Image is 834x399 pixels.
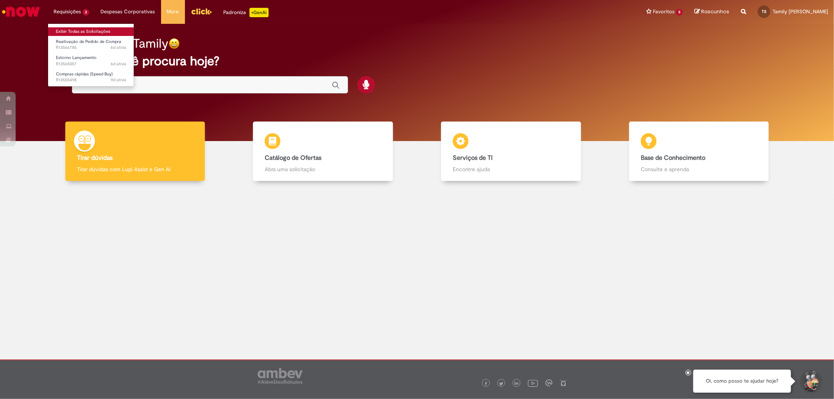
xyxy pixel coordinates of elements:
b: Catálogo de Ofertas [265,154,321,162]
button: Iniciar Conversa de Suporte [799,370,822,393]
span: 6d atrás [111,61,126,67]
ul: Requisições [48,23,134,87]
a: Rascunhos [694,8,729,16]
img: logo_footer_naosei.png [560,379,567,386]
span: R13555498 [56,77,126,83]
img: logo_footer_linkedin.png [515,381,518,386]
p: Encontre ajuda [453,165,569,173]
span: Compras rápidas (Speed Buy) [56,71,113,77]
img: logo_footer_ambev_rotulo_gray.png [258,368,303,384]
img: logo_footer_workplace.png [545,379,552,386]
span: TS [762,9,766,14]
img: click_logo_yellow_360x200.png [191,5,212,17]
span: Requisições [54,8,81,16]
img: logo_footer_facebook.png [484,382,488,386]
a: Aberto R13566785 : Reativação de Pedido de Compra [48,38,134,52]
a: Exibir Todas as Solicitações [48,27,134,36]
h2: O que você procura hoje? [72,54,762,68]
a: Base de Conhecimento Consulte e aprenda [605,122,793,181]
a: Tirar dúvidas Tirar dúvidas com Lupi Assist e Gen Ai [41,122,229,181]
span: Reativação de Pedido de Compra [56,39,121,45]
span: Estorno Lançamento [56,55,97,61]
b: Serviços de TI [453,154,493,162]
p: +GenAi [249,8,269,17]
span: R13566785 [56,45,126,51]
span: More [167,8,179,16]
span: 9d atrás [111,77,126,83]
span: Tamily [PERSON_NAME] [773,8,828,15]
img: logo_footer_twitter.png [499,382,503,386]
span: Rascunhos [701,8,729,15]
span: Despesas Corporativas [101,8,155,16]
time: 25/09/2025 08:13:36 [111,61,126,67]
time: 22/09/2025 14:22:01 [111,77,126,83]
p: Tirar dúvidas com Lupi Assist e Gen Ai [77,165,193,173]
time: 25/09/2025 14:04:22 [111,45,126,50]
img: logo_footer_youtube.png [528,378,538,388]
a: Aberto R13555498 : Compras rápidas (Speed Buy) [48,70,134,84]
p: Abra uma solicitação [265,165,381,173]
a: Aberto R13565057 : Estorno Lançamento [48,54,134,68]
span: 6d atrás [111,45,126,50]
div: Padroniza [224,8,269,17]
p: Consulte e aprenda [641,165,757,173]
img: happy-face.png [169,38,180,49]
a: Serviços de TI Encontre ajuda [417,122,605,181]
b: Tirar dúvidas [77,154,113,162]
span: 3 [83,9,89,16]
img: ServiceNow [1,4,41,20]
a: Catálogo de Ofertas Abra uma solicitação [229,122,417,181]
span: 5 [676,9,683,16]
span: R13565057 [56,61,126,67]
span: Favoritos [653,8,674,16]
div: Oi, como posso te ajudar hoje? [693,370,791,393]
b: Base de Conhecimento [641,154,705,162]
